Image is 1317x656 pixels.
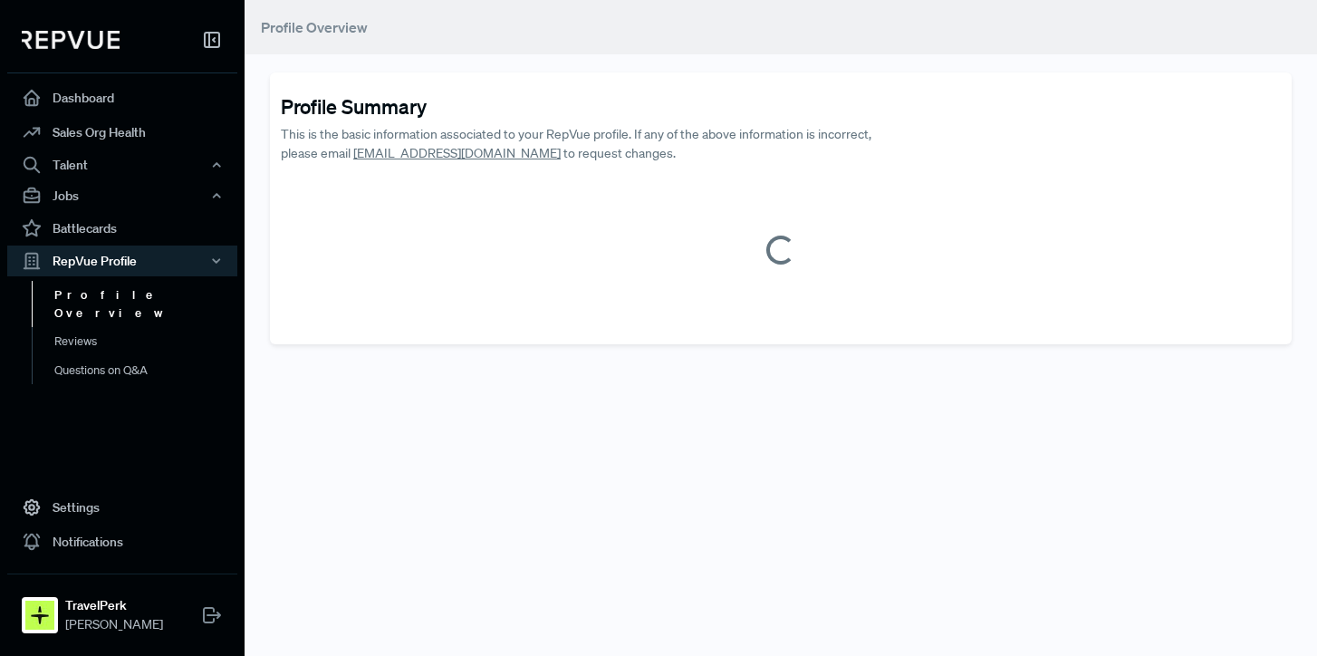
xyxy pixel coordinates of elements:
img: RepVue [22,31,120,49]
a: [EMAIL_ADDRESS][DOMAIN_NAME] [353,145,561,161]
a: Dashboard [7,81,237,115]
a: Profile Overview [32,281,262,327]
a: Battlecards [7,211,237,246]
img: TravelPerk [25,601,54,630]
strong: TravelPerk [65,596,163,615]
a: Questions on Q&A [32,356,262,385]
a: TravelPerkTravelPerk[PERSON_NAME] [7,574,237,642]
span: Profile Overview [261,18,368,36]
p: This is the basic information associated to your RepVue profile. If any of the above information ... [281,125,880,163]
a: Settings [7,490,237,525]
a: Sales Org Health [7,115,237,150]
a: Notifications [7,525,237,559]
button: Talent [7,150,237,180]
a: Reviews [32,327,262,356]
button: RepVue Profile [7,246,237,276]
h4: Profile Summary [281,94,1281,118]
button: Jobs [7,180,237,211]
span: [PERSON_NAME] [65,615,163,634]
